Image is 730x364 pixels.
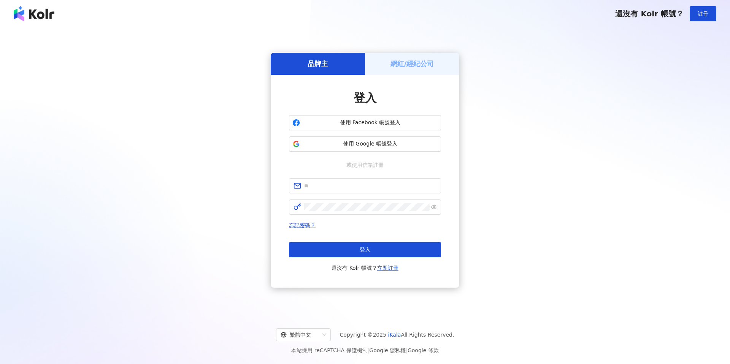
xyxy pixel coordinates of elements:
[377,265,398,271] a: 立即註冊
[615,9,684,18] span: 還沒有 Kolr 帳號？
[332,263,398,272] span: 還沒有 Kolr 帳號？
[341,161,389,169] span: 或使用信箱註冊
[388,332,401,338] a: iKala
[408,347,439,353] a: Google 條款
[289,242,441,257] button: 登入
[14,6,54,21] img: logo
[291,346,438,355] span: 本站採用 reCAPTCHA 保護機制
[406,347,408,353] span: |
[308,59,328,68] h5: 品牌主
[698,11,708,17] span: 註冊
[360,247,370,253] span: 登入
[303,140,438,148] span: 使用 Google 帳號登入
[690,6,716,21] button: 註冊
[368,347,370,353] span: |
[354,91,376,104] span: 登入
[289,115,441,130] button: 使用 Facebook 帳號登入
[289,136,441,152] button: 使用 Google 帳號登入
[431,204,436,210] span: eye-invisible
[369,347,406,353] a: Google 隱私權
[390,59,434,68] h5: 網紅/經紀公司
[303,119,438,127] span: 使用 Facebook 帳號登入
[289,222,316,228] a: 忘記密碼？
[281,329,319,341] div: 繁體中文
[340,330,454,339] span: Copyright © 2025 All Rights Reserved.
